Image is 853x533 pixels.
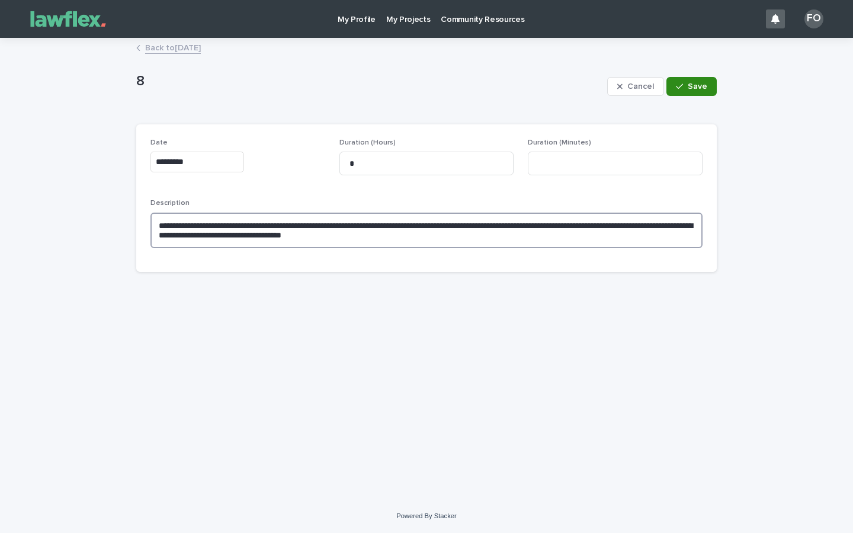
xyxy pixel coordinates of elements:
[396,512,456,519] a: Powered By Stacker
[627,82,654,91] span: Cancel
[150,139,168,146] span: Date
[804,9,823,28] div: FO
[339,139,396,146] span: Duration (Hours)
[136,73,602,90] p: 8
[150,200,190,207] span: Description
[145,40,201,54] a: Back to[DATE]
[528,139,591,146] span: Duration (Minutes)
[24,7,113,31] img: Gnvw4qrBSHOAfo8VMhG6
[607,77,664,96] button: Cancel
[666,77,717,96] button: Save
[688,82,707,91] span: Save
